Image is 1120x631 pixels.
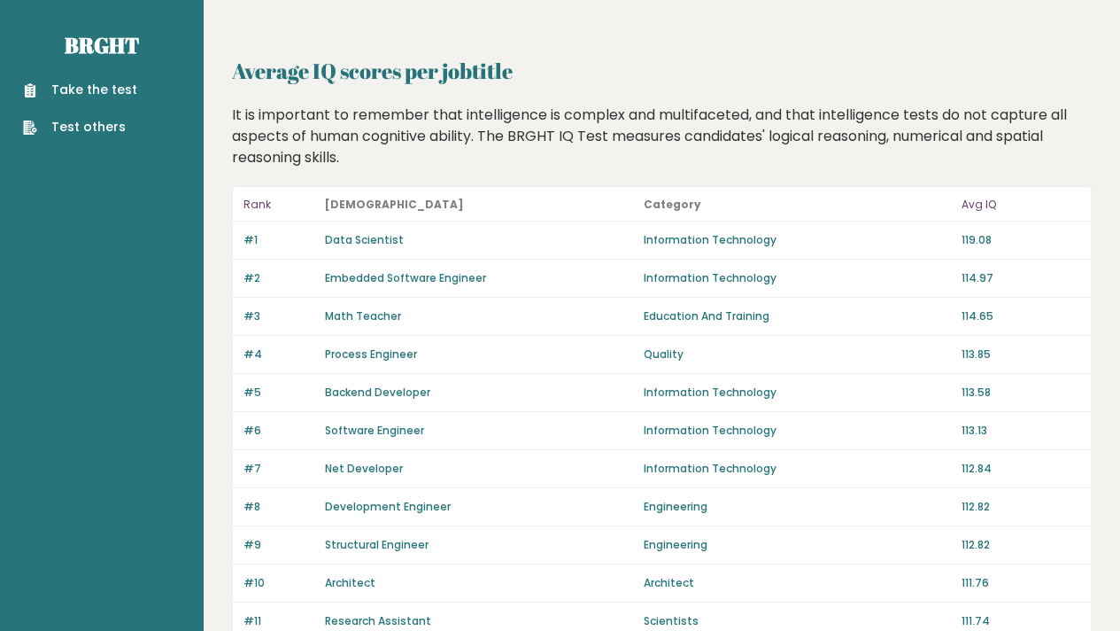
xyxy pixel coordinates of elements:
p: Information Technology [644,461,952,477]
a: Backend Developer [325,385,430,400]
a: Data Scientist [325,232,404,247]
a: Architect [325,575,375,590]
p: Information Technology [644,385,952,401]
p: 113.13 [962,423,1080,439]
a: Net Developer [325,461,403,476]
a: Structural Engineer [325,537,429,552]
p: Education And Training [644,308,952,324]
a: Math Teacher [325,308,401,323]
p: 112.84 [962,461,1080,477]
p: #10 [243,575,314,591]
a: Brght [65,31,139,59]
a: Software Engineer [325,423,424,438]
p: 113.85 [962,347,1080,362]
p: 112.82 [962,537,1080,553]
p: #8 [243,499,314,515]
a: Research Assistant [325,613,431,628]
p: Engineering [644,499,952,515]
p: Avg IQ [962,194,1080,215]
p: #6 [243,423,314,439]
div: It is important to remember that intelligence is complex and multifaceted, and that intelligence ... [226,105,1099,168]
p: #5 [243,385,314,401]
a: Embedded Software Engineer [325,270,486,285]
p: Information Technology [644,423,952,439]
a: Development Engineer [325,499,451,514]
p: 112.82 [962,499,1080,515]
p: Scientists [644,613,952,629]
p: #7 [243,461,314,477]
a: Test others [23,118,137,136]
b: Category [644,197,701,212]
h2: Average IQ scores per jobtitle [232,55,1092,87]
p: #2 [243,270,314,286]
p: #9 [243,537,314,553]
a: Take the test [23,81,137,99]
p: 114.65 [962,308,1080,324]
p: #11 [243,613,314,629]
p: #1 [243,232,314,248]
p: Information Technology [644,232,952,248]
p: Architect [644,575,952,591]
p: #4 [243,347,314,362]
p: 113.58 [962,385,1080,401]
b: [DEMOGRAPHIC_DATA] [325,197,464,212]
a: Process Engineer [325,347,417,362]
p: 114.97 [962,270,1080,286]
p: Information Technology [644,270,952,286]
p: 111.76 [962,575,1080,591]
p: Engineering [644,537,952,553]
p: 111.74 [962,613,1080,629]
p: #3 [243,308,314,324]
p: Quality [644,347,952,362]
p: 119.08 [962,232,1080,248]
p: Rank [243,194,314,215]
